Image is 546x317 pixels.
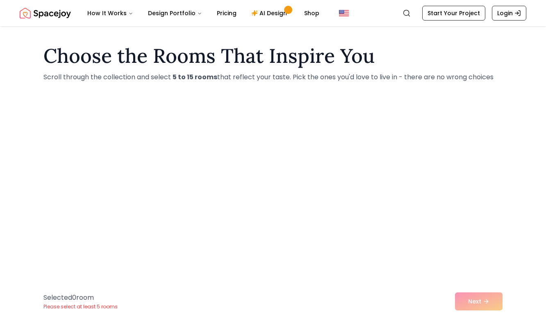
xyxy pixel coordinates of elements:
[492,6,526,21] a: Login
[210,5,243,21] a: Pricing
[20,5,71,21] a: Spacejoy
[422,6,485,21] a: Start Your Project
[141,5,209,21] button: Design Portfolio
[245,5,296,21] a: AI Design
[339,8,349,18] img: United States
[81,5,140,21] button: How It Works
[20,5,71,21] img: Spacejoy Logo
[173,72,217,82] strong: 5 to 15 rooms
[298,5,326,21] a: Shop
[43,293,118,303] p: Selected 0 room
[43,72,503,82] p: Scroll through the collection and select that reflect your taste. Pick the ones you'd love to liv...
[43,303,118,310] p: Please select at least 5 rooms
[81,5,326,21] nav: Main
[43,46,503,66] h1: Choose the Rooms That Inspire You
